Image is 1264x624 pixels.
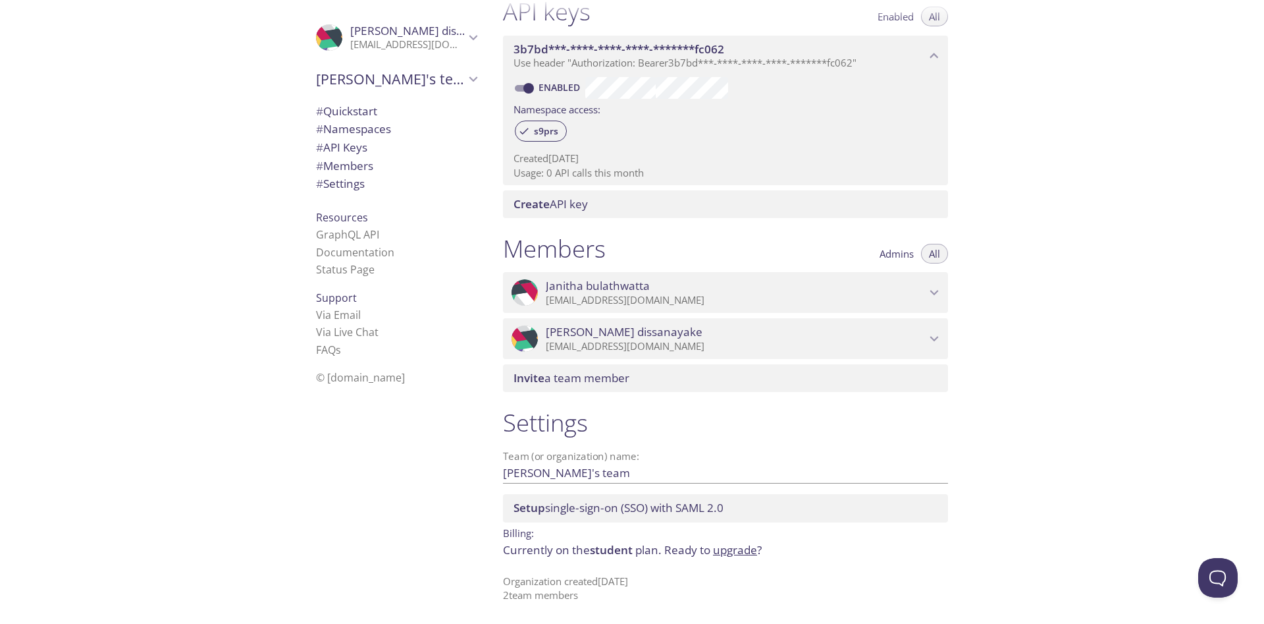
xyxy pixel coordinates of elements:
span: [PERSON_NAME] dissanayake [350,23,507,38]
p: Organization created [DATE] 2 team member s [503,575,948,603]
span: Invite [513,370,544,385]
a: Status Page [316,262,375,277]
span: Settings [316,176,365,191]
div: Janitha's team [305,62,487,96]
div: Create API Key [503,190,948,218]
div: Setup SSO [503,494,948,522]
div: Invite a team member [503,364,948,392]
p: Created [DATE] [513,152,937,165]
span: API key [513,196,588,212]
div: Vipula dissanayake [503,318,948,359]
span: [PERSON_NAME] dissanayake [546,325,702,339]
label: Namespace access: [513,99,600,118]
div: API Keys [305,138,487,157]
p: Billing: [503,523,948,542]
div: Quickstart [305,102,487,121]
span: # [316,121,323,136]
span: Setup [513,500,545,515]
div: Janitha bulathwatta [503,272,948,313]
button: All [921,244,948,264]
a: upgrade [713,542,757,557]
span: single-sign-on (SSO) with SAML 2.0 [513,500,724,515]
a: FAQ [316,343,341,357]
a: Enabled [537,81,585,94]
a: Documentation [316,245,394,260]
a: GraphQL API [316,227,379,242]
div: Vipula dissanayake [305,16,487,59]
div: s9prs [515,121,567,142]
span: # [316,158,323,173]
iframe: Help Scout Beacon - Open [1198,558,1238,598]
label: Team (or organization) name: [503,451,640,461]
span: [PERSON_NAME]'s team [316,70,465,88]
h1: Settings [503,408,948,438]
span: API Keys [316,140,367,155]
span: Quickstart [316,103,377,119]
p: [EMAIL_ADDRESS][DOMAIN_NAME] [350,38,465,51]
span: Support [316,291,357,305]
a: Via Live Chat [316,325,379,339]
div: Members [305,157,487,175]
span: Ready to ? [664,542,762,557]
span: # [316,140,323,155]
span: s [336,343,341,357]
span: # [316,103,323,119]
button: Admins [872,244,922,264]
span: student [590,542,633,557]
a: Via Email [316,308,361,322]
span: Members [316,158,373,173]
p: [EMAIL_ADDRESS][DOMAIN_NAME] [546,340,926,353]
span: Create [513,196,550,212]
span: # [316,176,323,191]
span: Namespaces [316,121,391,136]
div: Namespaces [305,120,487,138]
p: [EMAIL_ADDRESS][DOMAIN_NAME] [546,294,926,307]
span: Janitha bulathwatta [546,279,650,293]
span: a team member [513,370,629,385]
span: © [DOMAIN_NAME] [316,370,405,385]
span: Resources [316,210,368,225]
p: Currently on the plan. [503,542,948,559]
span: s9prs [526,125,566,137]
h1: Members [503,234,606,264]
p: Usage: 0 API calls this month [513,166,937,180]
div: Team Settings [305,175,487,193]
